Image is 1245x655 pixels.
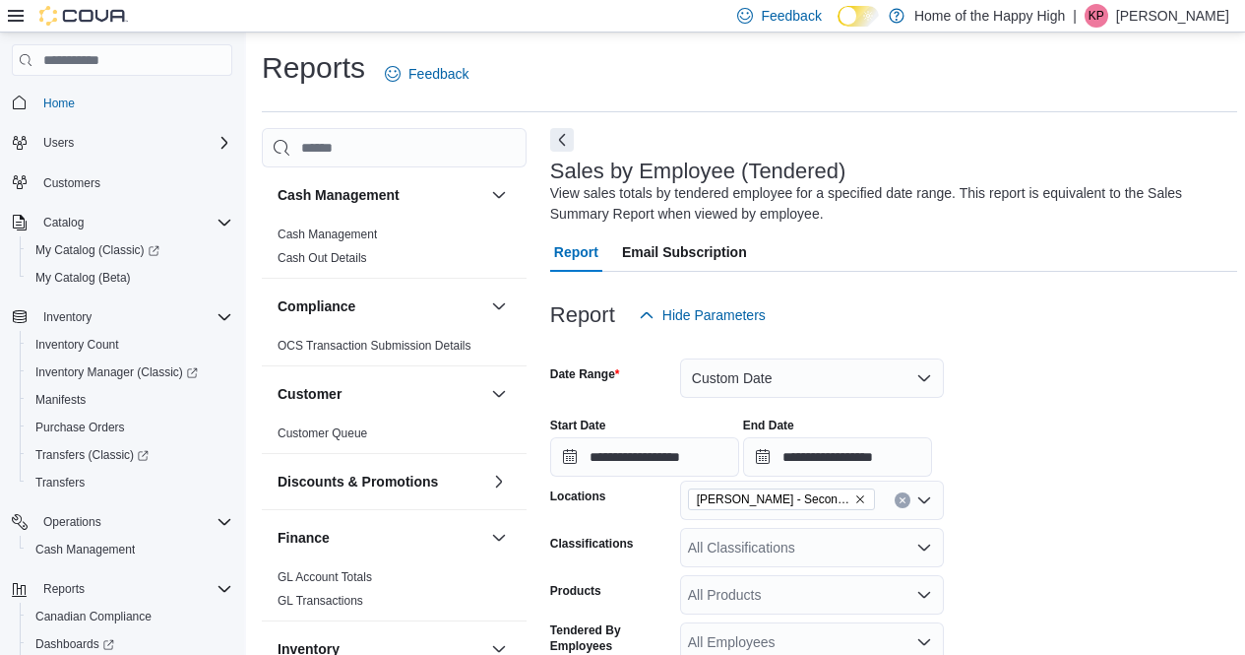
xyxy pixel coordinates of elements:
[43,135,74,151] span: Users
[4,209,240,236] button: Catalog
[35,364,198,380] span: Inventory Manager (Classic)
[20,603,240,630] button: Canadian Compliance
[35,305,232,329] span: Inventory
[35,90,232,114] span: Home
[1116,4,1229,28] p: [PERSON_NAME]
[916,587,932,603] button: Open list of options
[278,296,483,316] button: Compliance
[278,185,400,205] h3: Cash Management
[838,6,879,27] input: Dark Mode
[35,542,135,557] span: Cash Management
[680,359,944,398] button: Custom Date
[554,232,598,272] span: Report
[487,183,511,207] button: Cash Management
[35,609,152,624] span: Canadian Compliance
[688,489,875,510] span: Warman - Second Ave - Prairie Records
[1089,4,1104,28] span: KP
[20,236,240,264] a: My Catalog (Classic)
[35,170,232,195] span: Customers
[697,490,850,509] span: [PERSON_NAME] - Second Ave - Prairie Records
[35,305,99,329] button: Inventory
[743,437,932,477] input: Press the down key to open a popover containing a calendar.
[278,338,471,354] span: OCS Transaction Submission Details
[487,526,511,550] button: Finance
[20,331,240,359] button: Inventory Count
[550,366,620,382] label: Date Range
[35,510,109,534] button: Operations
[761,6,821,26] span: Feedback
[278,250,367,266] span: Cash Out Details
[487,295,511,318] button: Compliance
[43,215,84,230] span: Catalog
[278,251,367,265] a: Cash Out Details
[28,471,232,494] span: Transfers
[916,634,932,650] button: Open list of options
[20,536,240,563] button: Cash Management
[28,333,127,357] a: Inventory Count
[35,447,149,463] span: Transfers (Classic)
[28,605,159,628] a: Canadian Compliance
[262,565,527,621] div: Finance
[278,384,483,404] button: Customer
[20,414,240,441] button: Purchase Orders
[550,437,739,477] input: Press the down key to open a popover containing a calendar.
[28,333,232,357] span: Inventory Count
[895,492,910,508] button: Clear input
[4,129,240,157] button: Users
[4,508,240,536] button: Operations
[20,264,240,292] button: My Catalog (Beta)
[28,416,133,439] a: Purchase Orders
[43,309,92,325] span: Inventory
[278,593,363,609] span: GL Transactions
[916,492,932,508] button: Open list of options
[20,386,240,414] button: Manifests
[631,295,774,335] button: Hide Parameters
[278,227,377,242] span: Cash Management
[20,441,240,469] a: Transfers (Classic)
[28,443,156,467] a: Transfers (Classic)
[28,538,232,561] span: Cash Management
[43,581,85,597] span: Reports
[278,472,438,491] h3: Discounts & Promotions
[4,88,240,116] button: Home
[278,528,483,548] button: Finance
[35,242,159,258] span: My Catalog (Classic)
[550,622,672,654] label: Tendered By Employees
[28,605,232,628] span: Canadian Compliance
[278,472,483,491] button: Discounts & Promotions
[550,536,634,552] label: Classifications
[35,171,108,195] a: Customers
[278,339,471,353] a: OCS Transaction Submission Details
[35,131,232,155] span: Users
[550,303,615,327] h3: Report
[550,128,574,152] button: Next
[43,96,75,111] span: Home
[550,583,601,599] label: Products
[487,382,511,406] button: Customer
[28,416,232,439] span: Purchase Orders
[550,183,1227,225] div: View sales totals by tendered employee for a specified date range. This report is equivalent to t...
[35,510,232,534] span: Operations
[278,569,372,585] span: GL Account Totals
[377,54,476,94] a: Feedback
[35,270,131,286] span: My Catalog (Beta)
[28,388,232,412] span: Manifests
[35,475,85,491] span: Transfers
[20,359,240,386] a: Inventory Manager (Classic)
[28,266,139,290] a: My Catalog (Beta)
[28,266,232,290] span: My Catalog (Beta)
[4,303,240,331] button: Inventory
[262,422,527,453] div: Customer
[28,360,232,384] span: Inventory Manager (Classic)
[4,168,240,197] button: Customers
[278,384,342,404] h3: Customer
[408,64,468,84] span: Feedback
[550,489,606,504] label: Locations
[28,443,232,467] span: Transfers (Classic)
[550,160,846,183] h3: Sales by Employee (Tendered)
[35,337,119,353] span: Inventory Count
[278,594,363,608] a: GL Transactions
[743,418,794,433] label: End Date
[43,514,101,530] span: Operations
[35,392,86,408] span: Manifests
